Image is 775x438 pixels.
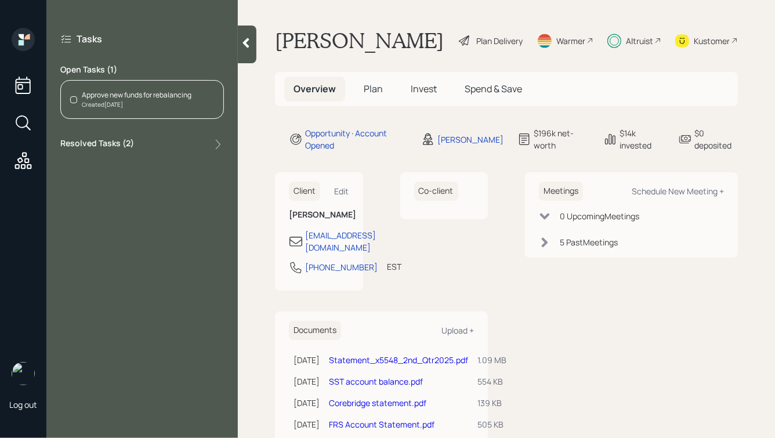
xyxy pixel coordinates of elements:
[60,137,134,151] label: Resolved Tasks ( 2 )
[289,182,320,201] h6: Client
[275,28,444,53] h1: [PERSON_NAME]
[294,418,320,430] div: [DATE]
[364,82,383,95] span: Plan
[477,418,506,430] div: 505 KB
[294,375,320,388] div: [DATE]
[477,354,506,366] div: 1.09 MB
[329,397,426,408] a: Corebridge statement.pdf
[329,419,434,430] a: FRS Account Statement.pdf
[289,321,341,340] h6: Documents
[82,100,191,109] div: Created [DATE]
[539,182,583,201] h6: Meetings
[414,182,458,201] h6: Co-client
[329,376,423,387] a: SST account balance.pdf
[12,362,35,385] img: hunter_neumayer.jpg
[694,127,738,151] div: $0 deposited
[477,397,506,409] div: 139 KB
[411,82,437,95] span: Invest
[387,260,401,273] div: EST
[694,35,730,47] div: Kustomer
[9,399,37,410] div: Log out
[294,354,320,366] div: [DATE]
[77,32,102,45] label: Tasks
[294,82,336,95] span: Overview
[560,210,639,222] div: 0 Upcoming Meeting s
[477,375,506,388] div: 554 KB
[305,261,378,273] div: [PHONE_NUMBER]
[534,127,589,151] div: $196k net-worth
[305,229,376,254] div: [EMAIL_ADDRESS][DOMAIN_NAME]
[294,397,320,409] div: [DATE]
[620,127,664,151] div: $14k invested
[476,35,523,47] div: Plan Delivery
[60,64,224,75] label: Open Tasks ( 1 )
[82,90,191,100] div: Approve new funds for rebalancing
[560,236,618,248] div: 5 Past Meeting s
[305,127,407,151] div: Opportunity · Account Opened
[465,82,522,95] span: Spend & Save
[441,325,474,336] div: Upload +
[289,210,349,220] h6: [PERSON_NAME]
[632,186,724,197] div: Schedule New Meeting +
[329,354,468,365] a: Statement_x5548_2nd_Qtr2025.pdf
[556,35,585,47] div: Warmer
[335,186,349,197] div: Edit
[437,133,504,146] div: [PERSON_NAME]
[626,35,653,47] div: Altruist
